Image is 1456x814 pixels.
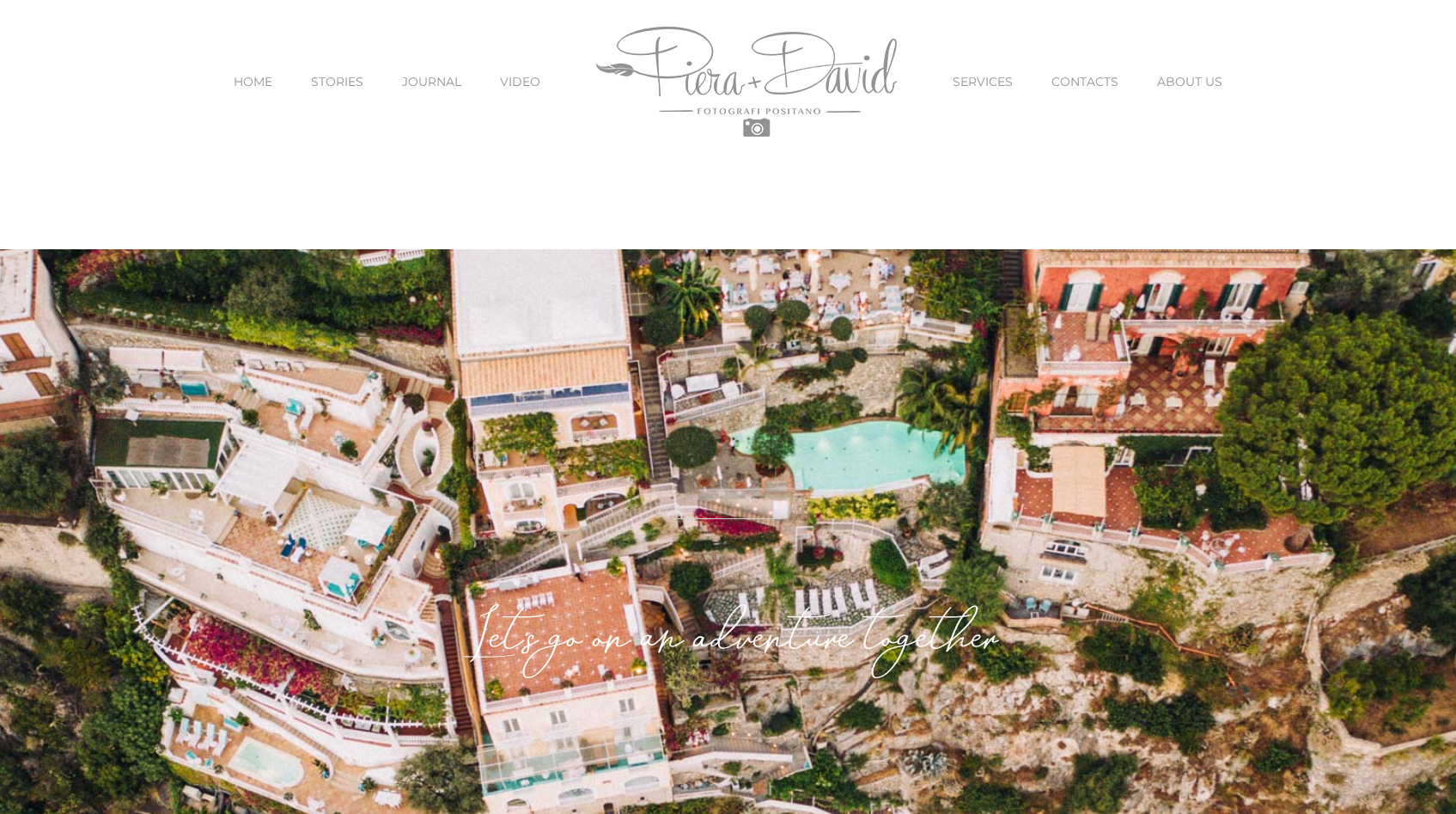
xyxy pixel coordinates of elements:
span: SERVICES [953,76,1013,88]
a: JOURNAL [402,46,461,118]
span: HOME [234,76,272,88]
em: Let's go on an adventure together [462,615,993,671]
span: CONTACTS [1051,76,1118,88]
span: STORIES [311,76,363,88]
a: VIDEO [500,46,540,118]
a: CONTACTS [1051,46,1118,118]
span: JOURNAL [402,76,461,88]
a: SERVICES [953,46,1013,118]
a: HOME [234,46,272,118]
img: Piera Plus David Photography Positano Logo [596,27,897,137]
a: STORIES [311,46,363,118]
span: VIDEO [500,76,540,88]
a: ABOUT US [1157,46,1222,118]
span: ABOUT US [1157,76,1222,88]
